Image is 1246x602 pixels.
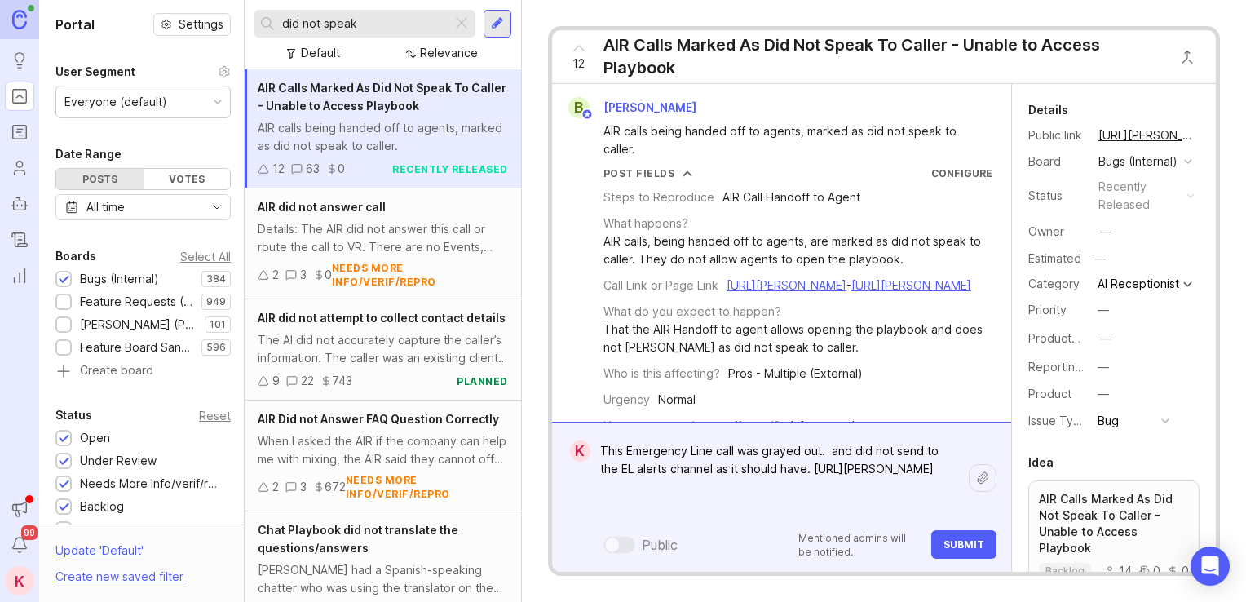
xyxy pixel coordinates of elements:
[206,341,226,354] p: 596
[338,160,345,178] div: 0
[392,162,508,176] div: recently released
[5,566,34,595] div: K
[1098,385,1109,403] div: —
[80,475,223,493] div: Needs More Info/verif/repro
[931,530,996,559] button: Submit
[5,225,34,255] a: Changelog
[581,108,593,121] img: member badge
[55,15,95,34] h1: Portal
[80,429,110,447] div: Open
[1045,564,1085,578] p: backlog
[80,520,136,538] div: Candidate
[80,452,157,470] div: Under Review
[1098,178,1180,214] div: recently released
[1098,358,1109,376] div: —
[55,542,144,568] div: Update ' Default '
[272,266,279,284] div: 2
[1028,303,1067,316] label: Priority
[1028,453,1054,472] div: Idea
[206,272,226,286] p: 384
[301,44,340,62] div: Default
[798,531,921,559] p: Mentioned admins will be notified.
[179,16,223,33] span: Settings
[722,188,860,206] div: AIR Call Handoff to Agent
[603,321,992,356] div: That the AIR Handoff to agent allows opening the playbook and does not [PERSON_NAME] as did not s...
[1028,360,1116,374] label: Reporting Team
[603,232,992,268] div: AIR calls, being handed off to agents, are marked as did not speak to caller. They do not allow a...
[603,417,780,435] div: How many people are affected?
[603,277,718,294] div: Call Link or Page Link
[55,365,231,379] a: Create board
[5,494,34,524] button: Announcements
[210,318,226,331] p: 101
[642,535,678,555] div: Public
[332,261,508,289] div: needs more info/verif/repro
[1028,480,1200,590] a: AIR Calls Marked As Did Not Speak To Caller - Unable to Access Playbookbacklog1400
[1098,153,1178,170] div: Bugs (Internal)
[282,15,445,33] input: Search...
[943,538,984,551] span: Submit
[258,432,508,468] div: When I asked the AIR if the company can help me with mixing, the AIR said they cannot offer guida...
[568,97,590,118] div: B
[180,252,231,261] div: Select All
[258,331,508,367] div: The AI did not accurately capture the caller’s information. The caller was an existing client, bu...
[346,473,508,501] div: needs more info/verif/repro
[272,372,280,390] div: 9
[572,55,585,73] span: 12
[603,215,688,232] div: What happens?
[332,372,352,390] div: 743
[258,200,386,214] span: AIR did not answer call
[727,277,971,294] div: -
[570,440,590,462] div: K
[1098,278,1179,290] div: AI Receptionist
[1028,126,1085,144] div: Public link
[206,295,226,308] p: 949
[603,391,650,409] div: Urgency
[727,278,846,292] a: [URL][PERSON_NAME]
[80,316,197,334] div: [PERSON_NAME] (Public)
[5,530,34,560] button: Notifications
[272,160,285,178] div: 12
[1089,248,1111,269] div: —
[5,82,34,111] a: Portal
[1028,153,1085,170] div: Board
[851,278,971,292] a: [URL][PERSON_NAME]
[306,160,320,178] div: 63
[603,188,714,206] div: Steps to Reproduce
[1104,565,1132,577] div: 14
[258,311,506,325] span: AIR did not attempt to collect contact details
[1028,100,1068,120] div: Details
[258,561,508,597] div: [PERSON_NAME] had a Spanish-speaking chatter who was using the translator on the chat, however, w...
[245,401,521,511] a: AIR Did not Answer FAQ Question CorrectlyWhen I asked the AIR if the company can help me with mix...
[204,201,230,214] svg: toggle icon
[55,568,183,586] div: Create new saved filter
[144,169,231,189] div: Votes
[300,478,307,496] div: 3
[64,93,167,111] div: Everyone (default)
[1100,330,1111,347] div: —
[55,144,122,164] div: Date Range
[325,266,332,284] div: 0
[789,417,862,435] div: A few people
[272,478,279,496] div: 2
[245,299,521,401] a: AIR did not attempt to collect contact detailsThe AI did not accurately capture the caller’s info...
[1028,414,1088,427] label: Issue Type
[1028,187,1085,205] div: Status
[245,188,521,299] a: AIR did not answer callDetails: The AIR did not answer this call or route the call to VR. There a...
[80,339,193,356] div: Feature Board Sandbox [DATE]
[1171,41,1204,73] button: Close button
[199,411,231,420] div: Reset
[603,166,693,180] button: Post Fields
[55,246,96,266] div: Boards
[603,166,675,180] div: Post Fields
[1039,491,1189,556] p: AIR Calls Marked As Did Not Speak To Caller - Unable to Access Playbook
[1028,387,1071,401] label: Product
[325,478,346,496] div: 672
[1098,412,1119,430] div: Bug
[153,13,231,36] button: Settings
[559,97,709,118] a: B[PERSON_NAME]
[55,405,92,425] div: Status
[1028,275,1085,293] div: Category
[1028,331,1115,345] label: ProductboardID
